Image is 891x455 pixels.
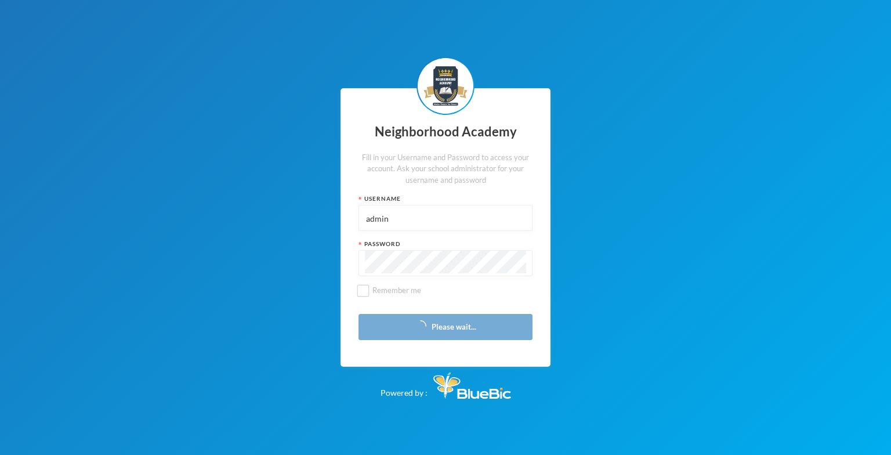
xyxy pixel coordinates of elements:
[433,373,511,399] img: Bluebic
[358,121,533,143] div: Neighborhood Academy
[358,194,533,203] div: Username
[358,240,533,248] div: Password
[415,320,426,332] i: icon: loading
[358,152,533,186] div: Fill in your Username and Password to access your account. Ask your school administrator for your...
[381,367,511,399] div: Powered by :
[368,286,426,295] span: Remember me
[358,314,533,340] button: Please wait...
